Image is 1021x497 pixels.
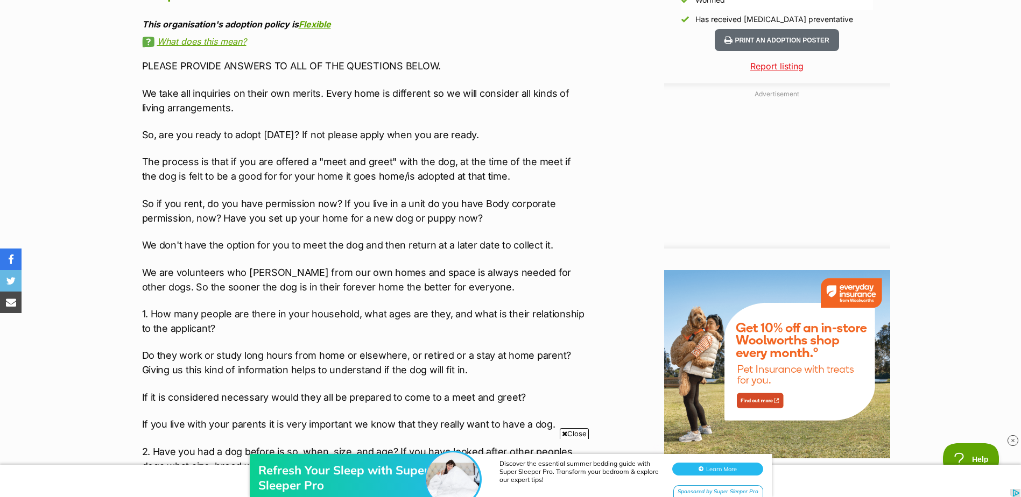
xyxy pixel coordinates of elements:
[1008,435,1018,446] img: close_rtb.svg
[673,53,763,66] div: Sponsored by Super Sleeper Pro
[672,30,763,43] button: Learn More
[142,307,587,336] p: 1. How many people are there in your household, what ages are they, and what is their relationshi...
[715,29,839,51] button: Print an adoption poster
[142,19,587,29] div: This organisation's adoption policy is
[142,390,587,404] p: If it is considered necessary would they all be prepared to come to a meet and greet?
[664,60,890,73] a: Report listing
[681,16,689,23] img: Yes
[142,348,587,377] p: Do they work or study long hours from home or elsewhere, or retired or a stay at home parent? Giv...
[142,238,587,252] p: We don't have the option for you to meet the dog and then return at a later date to collect it.
[142,196,587,225] p: So if you rent, do you have permission now? If you live in a unit do you have Body corporate perm...
[142,127,587,142] p: So, are you ready to adopt [DATE]? If not please apply when you are ready.
[664,270,890,458] img: Everyday Insurance by Woolworths promotional banner
[299,19,331,30] a: Flexible
[560,428,589,439] span: Close
[142,154,587,183] p: The process is that if you are offered a "meet and greet" with the dog, at the time of the meet i...
[142,59,587,73] p: PLEASE PROVIDE ANSWERS TO ALL OF THE QUESTIONS BELOW.
[142,417,587,431] p: If you live with your parents it is very important we know that they really want to have a dog.
[142,265,587,294] p: We are volunteers who [PERSON_NAME] from our own homes and space is always needed for other dogs....
[695,14,853,25] div: Has received [MEDICAL_DATA] preventative
[499,27,661,51] div: Discover the essential summer bedding guide with Super Sleeper Pro. Transform your bedroom & expl...
[142,86,587,115] p: We take all inquiries on their own merits. Every home is different so we will consider all kinds ...
[426,20,480,74] img: Refresh Your Sleep with Super Sleeper Pro
[664,103,890,238] iframe: Advertisement
[664,83,890,248] div: Advertisement
[142,37,587,46] a: What does this mean?
[258,30,431,60] div: Refresh Your Sleep with Super Sleeper Pro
